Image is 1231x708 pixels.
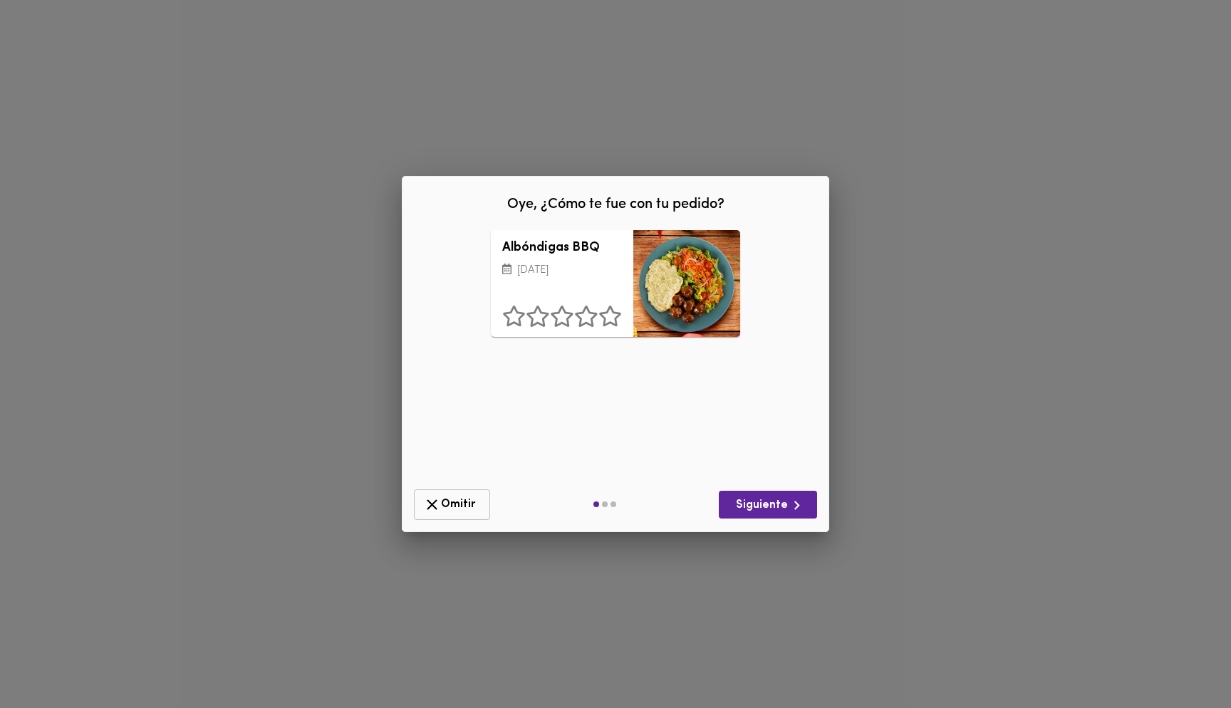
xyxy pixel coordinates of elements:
[423,496,481,514] span: Omitir
[502,263,622,279] p: [DATE]
[730,496,806,514] span: Siguiente
[414,489,490,520] button: Omitir
[719,491,817,519] button: Siguiente
[507,197,724,212] span: Oye, ¿Cómo te fue con tu pedido?
[1148,625,1217,694] iframe: Messagebird Livechat Widget
[502,241,622,256] h3: Albóndigas BBQ
[633,230,740,337] div: Albóndigas BBQ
